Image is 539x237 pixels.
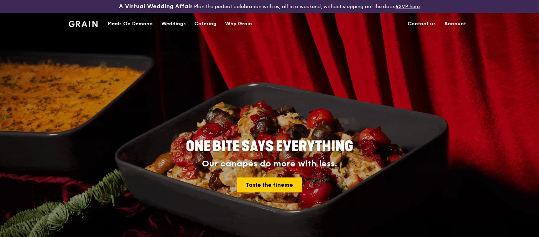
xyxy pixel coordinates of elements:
a: Account [440,13,470,35]
div: Plan the perfect celebration with us, all in a weekend, without stepping out the door. [90,3,449,10]
a: Catering [190,13,221,35]
div: Weddings [161,13,186,35]
a: Why Grain [221,13,256,35]
div: Why Grain [225,13,252,35]
a: Contact us [403,13,440,35]
div: Catering [194,13,216,35]
a: RSVP here [396,4,420,10]
a: Taste the finesse [237,177,302,192]
img: Grain [69,21,98,27]
a: GrainGrain [69,12,98,34]
h3: A Virtual Wedding Affair [119,3,193,10]
div: Our canapés do more with less. [141,159,398,169]
span: ONE BITE SAYS EVERYTHING [186,138,353,155]
a: Weddings [157,13,190,35]
div: Meals On Demand [108,13,153,35]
